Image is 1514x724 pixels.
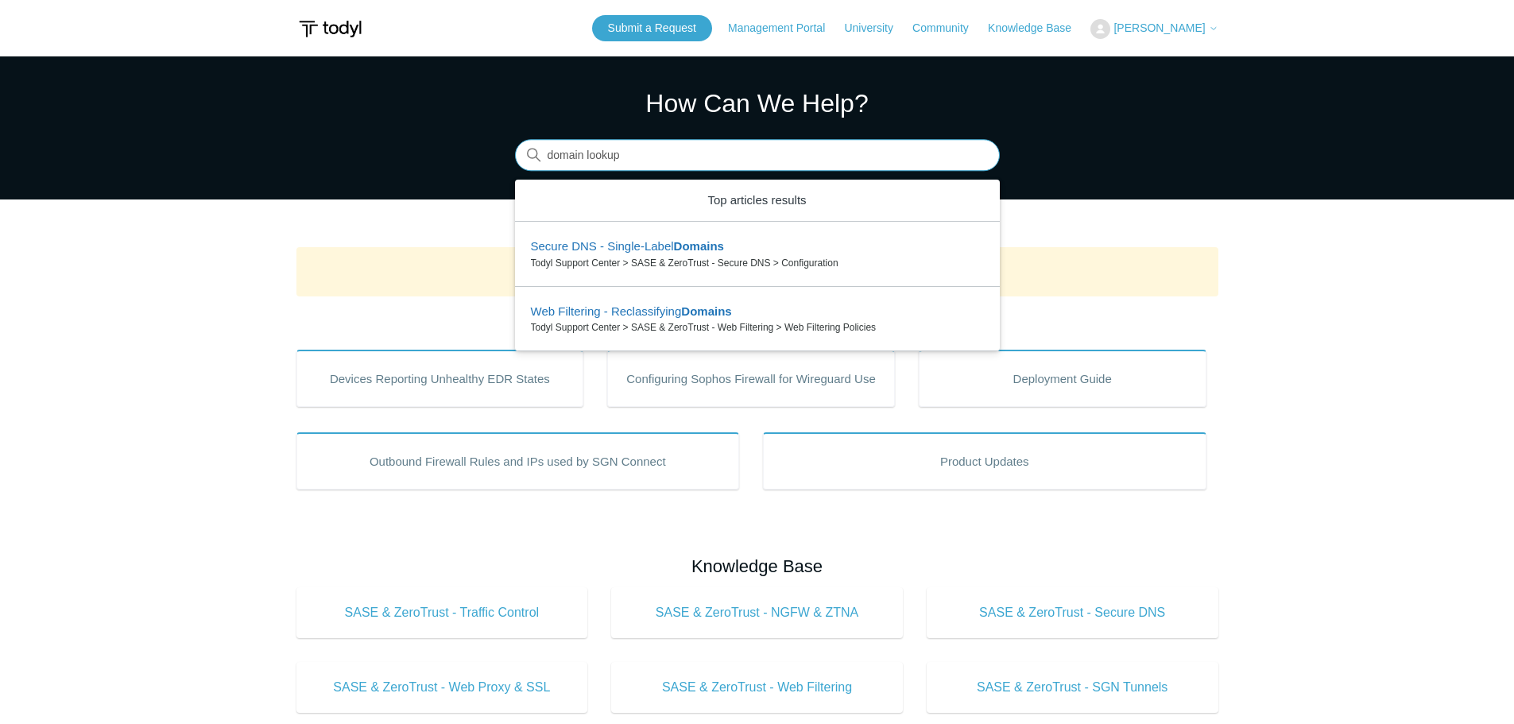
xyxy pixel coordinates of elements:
a: Configuring Sophos Firewall for Wireguard Use [607,350,895,407]
zd-autocomplete-header: Top articles results [515,180,1000,223]
em: Domains [674,239,724,253]
a: University [844,20,908,37]
zd-autocomplete-breadcrumbs-multibrand: Todyl Support Center > SASE & ZeroTrust - Web Filtering > Web Filtering Policies [531,320,984,335]
zd-autocomplete-title-multibrand: Suggested result 2 Web Filtering - Reclassifying Domains [531,304,732,321]
a: SASE & ZeroTrust - SGN Tunnels [927,662,1218,713]
span: SASE & ZeroTrust - Web Filtering [635,678,879,697]
a: Community [912,20,985,37]
a: SASE & ZeroTrust - Secure DNS [927,587,1218,638]
a: Devices Reporting Unhealthy EDR States [296,350,584,407]
span: SASE & ZeroTrust - Secure DNS [951,603,1195,622]
a: Knowledge Base [988,20,1087,37]
h1: How Can We Help? [515,84,1000,122]
h2: Knowledge Base [296,553,1218,579]
a: Submit a Request [592,15,712,41]
span: SASE & ZeroTrust - SGN Tunnels [951,678,1195,697]
a: Management Portal [728,20,841,37]
button: [PERSON_NAME] [1090,19,1218,39]
a: SASE & ZeroTrust - Traffic Control [296,587,588,638]
zd-autocomplete-breadcrumbs-multibrand: Todyl Support Center > SASE & ZeroTrust - Secure DNS > Configuration [531,256,984,270]
span: SASE & ZeroTrust - NGFW & ZTNA [635,603,879,622]
a: SASE & ZeroTrust - NGFW & ZTNA [611,587,903,638]
span: SASE & ZeroTrust - Web Proxy & SSL [320,678,564,697]
a: Outbound Firewall Rules and IPs used by SGN Connect [296,432,740,490]
a: SASE & ZeroTrust - Web Filtering [611,662,903,713]
a: SASE & ZeroTrust - Web Proxy & SSL [296,662,588,713]
h2: Popular Articles [296,309,1218,335]
em: Domains [681,304,731,318]
a: Product Updates [763,432,1206,490]
span: SASE & ZeroTrust - Traffic Control [320,603,564,622]
zd-autocomplete-title-multibrand: Suggested result 1 Secure DNS - Single-Label Domains [531,239,724,256]
img: Todyl Support Center Help Center home page [296,14,364,44]
a: Deployment Guide [919,350,1206,407]
input: Search [515,140,1000,172]
span: [PERSON_NAME] [1113,21,1205,34]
